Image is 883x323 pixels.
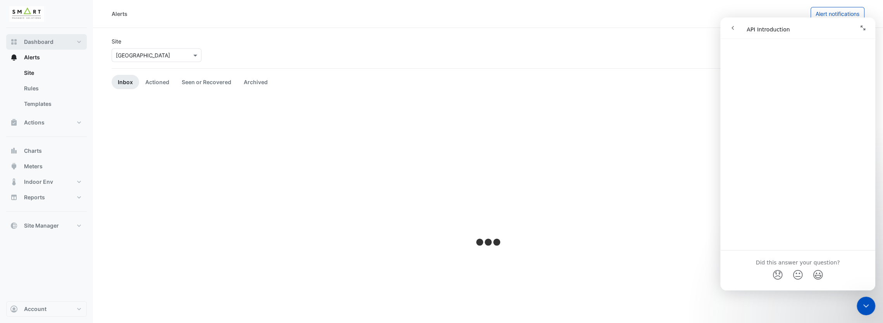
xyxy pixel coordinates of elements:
[6,218,87,233] button: Site Manager
[24,38,53,46] span: Dashboard
[10,147,18,155] app-icon: Charts
[24,119,45,126] span: Actions
[24,54,40,61] span: Alerts
[112,37,121,45] label: Site
[10,178,18,186] app-icon: Indoor Env
[10,119,18,126] app-icon: Actions
[10,54,18,61] app-icon: Alerts
[9,6,44,22] img: Company Logo
[6,115,87,130] button: Actions
[24,178,53,186] span: Indoor Env
[238,75,274,89] a: Archived
[10,162,18,170] app-icon: Meters
[6,50,87,65] button: Alerts
[6,34,87,50] button: Dashboard
[10,193,18,201] app-icon: Reports
[24,305,46,313] span: Account
[857,297,875,315] iframe: Intercom live chat
[6,159,87,174] button: Meters
[24,147,42,155] span: Charts
[6,65,87,115] div: Alerts
[816,10,859,17] span: Alert notifications
[720,17,875,290] iframe: Intercom live chat
[811,7,864,21] button: Alert notifications
[10,38,18,46] app-icon: Dashboard
[6,301,87,317] button: Account
[112,10,127,18] div: Alerts
[6,190,87,205] button: Reports
[176,75,238,89] a: Seen or Recovered
[18,81,87,96] a: Rules
[6,174,87,190] button: Indoor Env
[24,193,45,201] span: Reports
[18,65,87,81] a: Site
[24,222,59,230] span: Site Manager
[18,96,87,112] a: Templates
[139,75,176,89] a: Actioned
[24,162,43,170] span: Meters
[6,143,87,159] button: Charts
[112,75,139,89] a: Inbox
[10,222,18,230] app-icon: Site Manager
